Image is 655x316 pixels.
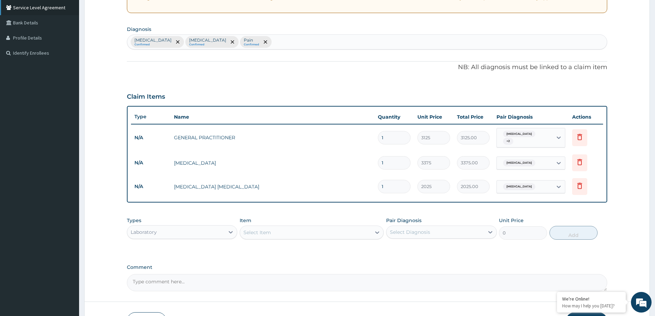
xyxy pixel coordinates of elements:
[175,39,181,45] span: remove selection option
[171,180,374,194] td: [MEDICAL_DATA] [MEDICAL_DATA]
[134,37,172,43] p: [MEDICAL_DATA]
[503,131,535,138] span: [MEDICAL_DATA]
[374,110,414,124] th: Quantity
[171,131,374,144] td: GENERAL PRACTITIONER
[189,37,226,43] p: [MEDICAL_DATA]
[131,156,171,169] td: N/A
[240,217,251,224] label: Item
[171,110,374,124] th: Name
[386,217,422,224] label: Pair Diagnosis
[454,110,493,124] th: Total Price
[127,26,151,33] label: Diagnosis
[171,156,374,170] td: [MEDICAL_DATA]
[127,264,607,270] label: Comment
[562,296,621,302] div: We're Online!
[503,183,535,190] span: [MEDICAL_DATA]
[244,37,259,43] p: Pain
[562,303,621,309] p: How may I help you today?
[127,63,607,72] p: NB: All diagnosis must be linked to a claim item
[414,110,454,124] th: Unit Price
[40,87,95,156] span: We're online!
[134,43,172,46] small: Confirmed
[503,160,535,166] span: [MEDICAL_DATA]
[131,131,171,144] td: N/A
[503,138,513,145] span: + 2
[189,43,226,46] small: Confirmed
[390,229,430,236] div: Select Diagnosis
[131,110,171,123] th: Type
[569,110,603,124] th: Actions
[127,93,165,101] h3: Claim Items
[131,229,157,236] div: Laboratory
[262,39,269,45] span: remove selection option
[229,39,236,45] span: remove selection option
[113,3,129,20] div: Minimize live chat window
[131,180,171,193] td: N/A
[36,39,116,47] div: Chat with us now
[243,229,271,236] div: Select Item
[499,217,524,224] label: Unit Price
[3,188,131,212] textarea: Type your message and hit 'Enter'
[127,218,141,224] label: Types
[493,110,569,124] th: Pair Diagnosis
[549,226,598,240] button: Add
[244,43,259,46] small: Confirmed
[13,34,28,52] img: d_794563401_company_1708531726252_794563401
